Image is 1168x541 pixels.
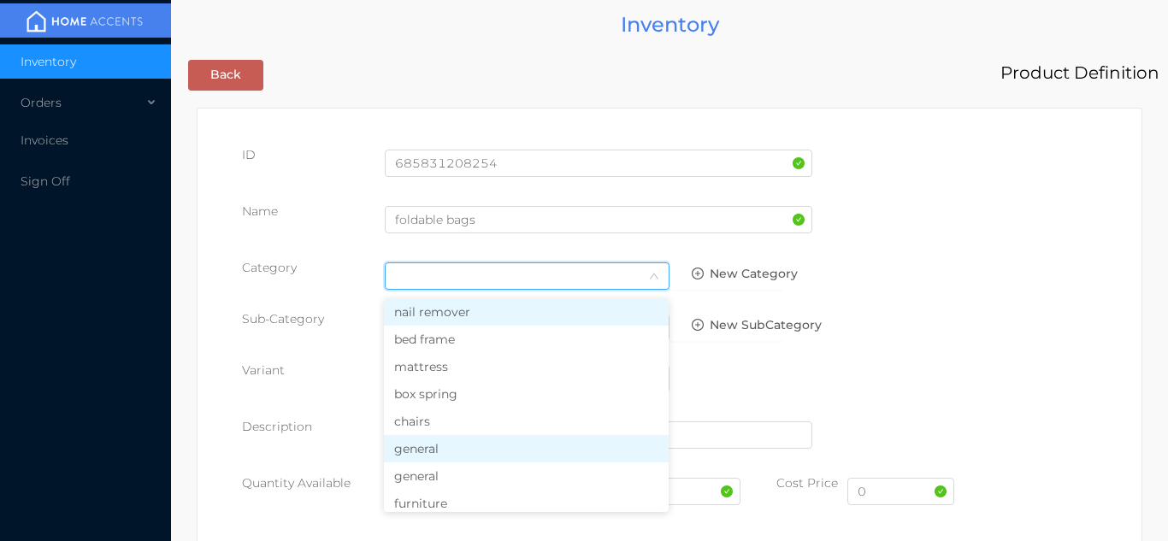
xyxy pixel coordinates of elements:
button: icon: plus-circle-oNew Category [670,259,783,290]
li: bed frame [384,326,669,353]
li: furniture [384,490,669,517]
input: Cost Price [847,478,954,505]
button: icon: plus-circle-oNew SubCategory [670,310,783,341]
div: Inventory [180,9,1159,40]
li: mattress [384,353,669,380]
button: Back [188,60,263,91]
p: Description [242,418,385,436]
span: Sign Off [21,173,70,189]
input: Homeaccents ID [385,150,812,177]
li: nail remover [384,298,669,326]
p: Name [242,203,385,221]
input: Name [385,206,812,233]
input: Unit Price [634,478,740,505]
li: general [384,462,669,490]
p: Quantity Available [242,474,385,492]
span: Inventory [21,54,76,69]
div: ID [242,146,385,164]
li: box spring [384,380,669,408]
div: Variant [242,362,385,379]
p: Cost Price [776,474,847,492]
li: general [384,435,669,462]
li: chairs [384,408,669,435]
i: icon: down [649,271,659,283]
img: mainBanner [21,9,149,34]
div: Sub-Category [242,310,385,328]
div: Product Definition [1000,57,1159,89]
p: Category [242,259,385,277]
span: Invoices [21,132,68,148]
